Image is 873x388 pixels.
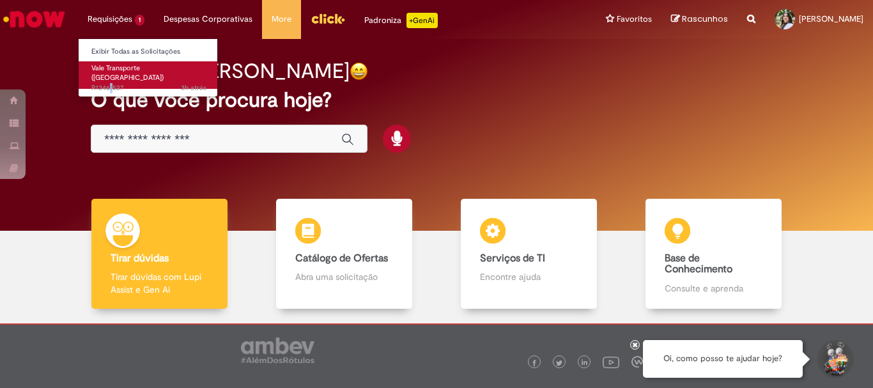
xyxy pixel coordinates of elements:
[252,199,436,309] a: Catálogo de Ofertas Abra uma solicitação
[582,359,588,367] img: logo_footer_linkedin.png
[311,9,345,28] img: click_logo_yellow_360x200.png
[79,61,219,89] a: Aberto R13461527 : Vale Transporte (VT)
[436,199,621,309] a: Serviços de TI Encontre ajuda
[631,356,643,368] img: logo_footer_workplace.png
[480,270,577,283] p: Encontre ajuda
[181,83,206,93] span: 3h atrás
[643,340,803,378] div: Oi, como posso te ajudar hoje?
[91,60,350,82] h2: Boa tarde, [PERSON_NAME]
[799,13,863,24] span: [PERSON_NAME]
[531,360,537,366] img: logo_footer_facebook.png
[111,270,208,296] p: Tirar dúvidas com Lupi Assist e Gen Ai
[78,38,218,97] ul: Requisições
[295,270,392,283] p: Abra uma solicitação
[682,13,728,25] span: Rascunhos
[88,13,132,26] span: Requisições
[181,83,206,93] time: 29/08/2025 10:36:04
[603,353,619,370] img: logo_footer_youtube.png
[556,360,562,366] img: logo_footer_twitter.png
[665,252,732,276] b: Base de Conhecimento
[617,13,652,26] span: Favoritos
[241,338,314,363] img: logo_footer_ambev_rotulo_gray.png
[91,63,164,83] span: Vale Transporte ([GEOGRAPHIC_DATA])
[1,6,67,32] img: ServiceNow
[815,340,854,378] button: Iniciar Conversa de Suporte
[91,83,206,93] span: R13461527
[79,45,219,59] a: Exibir Todas as Solicitações
[350,62,368,81] img: happy-face.png
[621,199,806,309] a: Base de Conhecimento Consulte e aprenda
[111,252,169,265] b: Tirar dúvidas
[671,13,728,26] a: Rascunhos
[406,13,438,28] p: +GenAi
[364,13,438,28] div: Padroniza
[665,282,762,295] p: Consulte e aprenda
[272,13,291,26] span: More
[480,252,545,265] b: Serviços de TI
[295,252,388,265] b: Catálogo de Ofertas
[135,15,144,26] span: 1
[164,13,252,26] span: Despesas Corporativas
[67,199,252,309] a: Tirar dúvidas Tirar dúvidas com Lupi Assist e Gen Ai
[91,89,782,111] h2: O que você procura hoje?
